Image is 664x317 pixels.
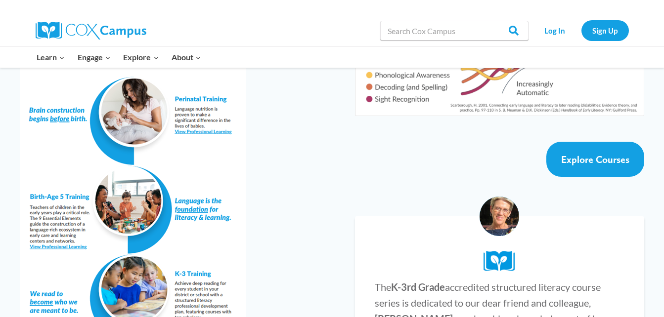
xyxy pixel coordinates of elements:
strong: K-3rd Grade [391,281,445,293]
button: Child menu of About [165,47,208,68]
nav: Secondary Navigation [533,20,629,40]
button: Child menu of Engage [71,47,117,68]
nav: Primary Navigation [31,47,208,68]
span: Explore Courses [561,154,629,165]
input: Search Cox Campus [380,21,529,40]
a: Explore Courses [546,142,644,177]
a: Sign Up [581,20,629,40]
a: Log In [533,20,576,40]
button: Child menu of Explore [117,47,166,68]
img: Cox Campus [36,22,146,40]
button: Child menu of Learn [31,47,72,68]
